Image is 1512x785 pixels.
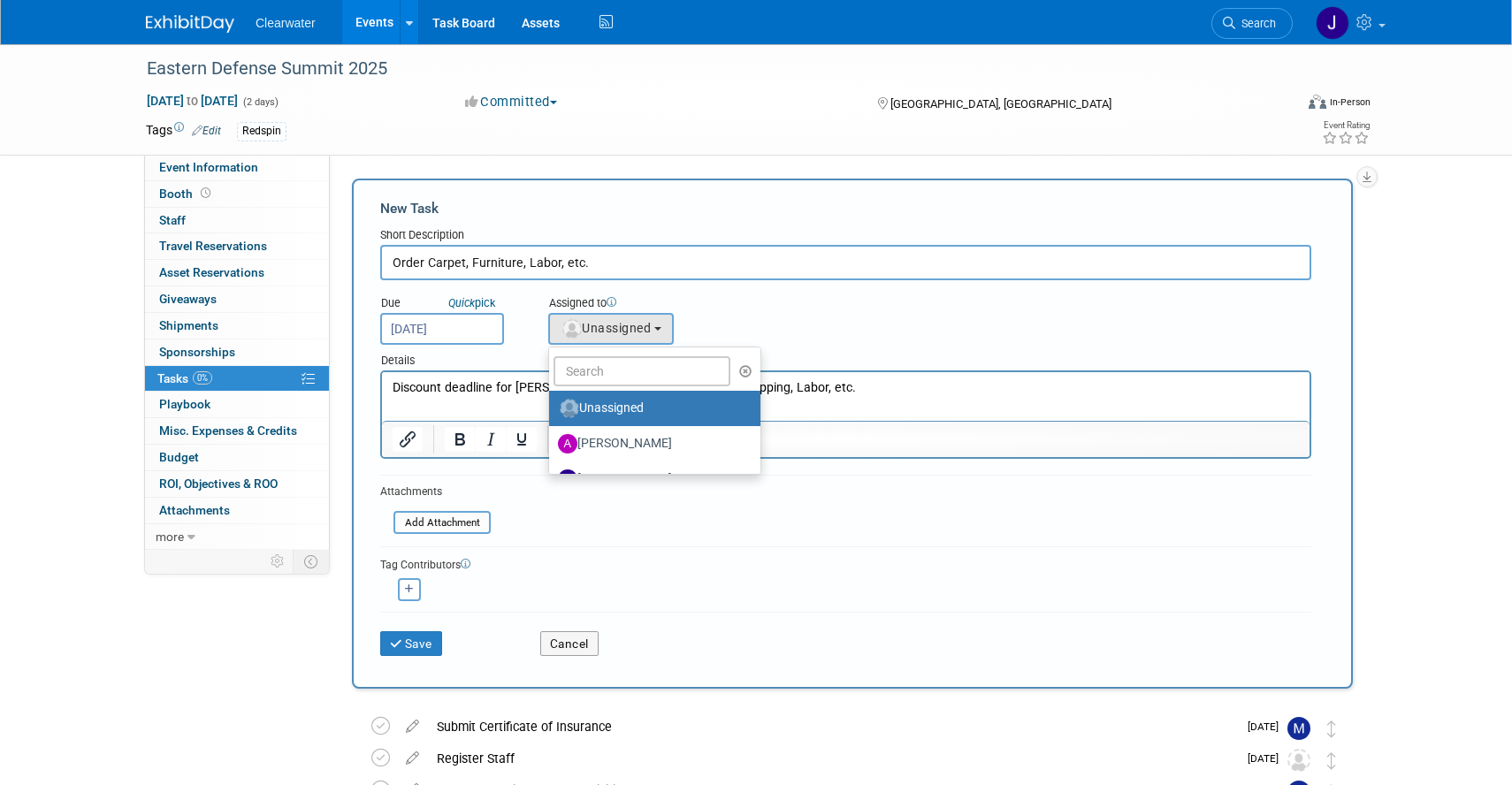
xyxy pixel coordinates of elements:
img: Unassigned-User-Icon.png [560,399,579,418]
span: [DATE] [1248,752,1287,765]
a: ROI, Objectives & ROO [145,471,329,497]
button: Committed [459,93,564,111]
label: [PERSON_NAME] [558,430,743,458]
span: Asset Reservations [159,265,264,279]
a: Search [1211,8,1293,39]
input: Due Date [380,313,504,345]
a: Attachments [145,498,329,523]
div: Redspin [237,122,286,141]
div: Attachments [380,484,491,499]
a: Sponsorships [145,339,329,365]
span: Travel Reservations [159,239,267,253]
img: ExhibitDay [146,15,234,33]
input: Search [554,356,730,386]
div: Register Staff [428,743,1237,774]
div: Submit Certificate of Insurance [428,712,1237,742]
div: Assigned to [548,295,761,313]
div: Details [380,345,1311,370]
i: Move task [1327,720,1336,737]
div: Eastern Defense Summit 2025 [141,53,1266,85]
button: Italic [476,427,506,452]
span: [DATE] [DATE] [146,93,239,109]
img: J.jpg [558,469,577,489]
div: Event Format [1188,92,1371,118]
td: Tags [146,121,221,141]
span: [GEOGRAPHIC_DATA], [GEOGRAPHIC_DATA] [890,97,1111,111]
span: to [184,94,201,108]
div: Tag Contributors [380,554,1311,573]
span: Misc. Expenses & Credits [159,423,297,438]
a: Giveaways [145,286,329,312]
i: Quick [448,296,475,309]
a: edit [397,719,428,735]
button: Underline [507,427,537,452]
div: New Task [380,199,1311,218]
img: Unassigned [1287,749,1310,772]
span: [DATE] [1248,720,1287,733]
a: Shipments [145,313,329,339]
span: ROI, Objectives & ROO [159,476,278,491]
a: Playbook [145,392,329,417]
button: Bold [445,427,475,452]
label: Unassigned [558,394,743,423]
a: Travel Reservations [145,233,329,259]
span: Unassigned [561,321,651,335]
a: Quickpick [445,295,499,310]
div: Short Description [380,227,1311,245]
button: Cancel [540,631,599,656]
a: Booth [145,181,329,207]
span: Staff [159,213,186,227]
span: Event Information [159,160,258,174]
span: Sponsorships [159,345,235,359]
span: Booth not reserved yet [197,187,214,200]
span: Shipments [159,318,218,332]
span: Budget [159,450,199,464]
span: Booth [159,187,214,201]
span: 0% [193,371,212,385]
span: Playbook [159,397,210,411]
a: Misc. Expenses & Credits [145,418,329,444]
td: Personalize Event Tab Strip [263,550,294,573]
i: Move task [1327,752,1336,769]
div: Due [380,295,522,313]
span: Attachments [159,503,230,517]
div: In-Person [1329,95,1371,109]
iframe: Rich Text Area [382,372,1310,421]
img: Monica Pastor [1287,717,1310,740]
label: [PERSON_NAME] [558,465,743,493]
img: A.jpg [558,434,577,453]
span: Search [1235,17,1276,30]
a: more [145,524,329,550]
a: Asset Reservations [145,260,329,286]
a: Event Information [145,155,329,180]
button: Save [380,631,442,656]
a: Edit [192,125,221,137]
span: more [156,530,184,544]
button: Unassigned [548,313,674,345]
input: Name of task or a short description [380,245,1311,280]
span: Giveaways [159,292,217,306]
a: Budget [145,445,329,470]
img: Format-Inperson.png [1309,95,1326,109]
span: (me) [672,473,693,485]
img: Jakera Willis [1316,6,1349,40]
a: Tasks0% [145,366,329,392]
button: Insert/edit link [393,427,423,452]
span: (2 days) [241,96,279,108]
td: Toggle Event Tabs [294,550,330,573]
div: Event Rating [1322,121,1370,130]
span: Tasks [157,371,212,385]
span: Clearwater [256,16,316,30]
a: Staff [145,208,329,233]
a: edit [397,751,428,766]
